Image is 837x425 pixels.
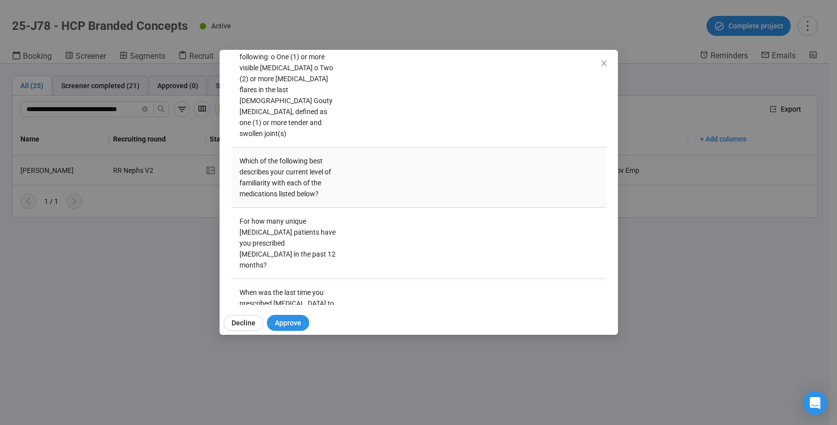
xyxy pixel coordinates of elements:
[598,58,609,69] button: Close
[267,315,309,331] button: Approve
[224,315,263,331] button: Decline
[232,279,344,328] td: When was the last time you prescribed [MEDICAL_DATA] to a patient?
[803,391,827,415] div: Open Intercom Messenger
[600,59,608,67] span: close
[232,317,255,328] span: Decline
[232,208,344,279] td: For how many unique [MEDICAL_DATA] patients have you prescribed [MEDICAL_DATA] in the past 12 mon...
[232,147,344,208] td: Which of the following best describes your current level of familiarity with each of the medicati...
[275,317,301,328] span: Approve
